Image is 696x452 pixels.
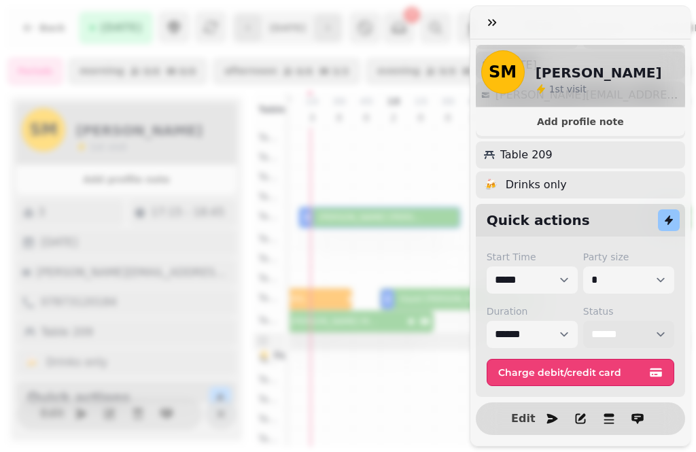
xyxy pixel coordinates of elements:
p: Table 209 [500,147,553,163]
label: Status [583,305,674,318]
label: Duration [487,305,578,318]
span: Charge debit/credit card [498,368,646,377]
span: Edit [515,413,532,424]
span: SM [489,64,517,80]
span: Add profile note [492,117,669,126]
span: 1 [549,84,555,94]
button: Edit [510,405,537,432]
span: st [555,84,567,94]
button: Add profile note [481,113,680,131]
button: Charge debit/credit card [487,359,674,386]
h2: Quick actions [487,211,590,230]
label: Start Time [487,250,578,264]
label: Party size [583,250,674,264]
p: 🍻 [484,177,498,193]
p: Drinks only [506,177,567,193]
p: visit [549,82,587,96]
h2: [PERSON_NAME] [536,63,662,82]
